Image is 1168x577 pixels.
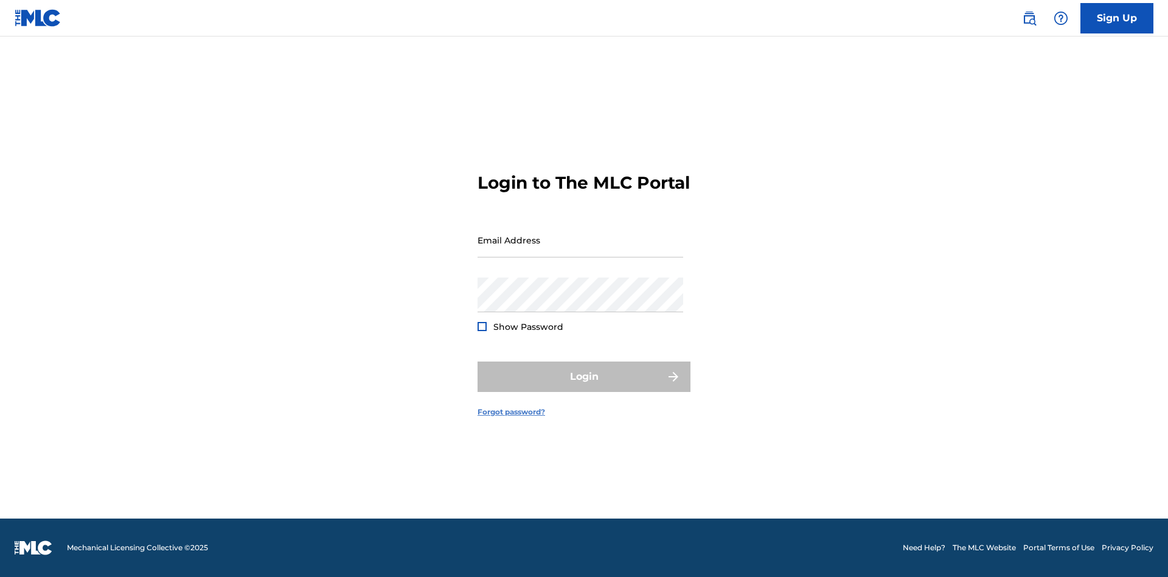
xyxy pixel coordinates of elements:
div: Help [1049,6,1073,30]
img: logo [15,540,52,555]
img: MLC Logo [15,9,61,27]
img: help [1054,11,1068,26]
iframe: Chat Widget [1107,519,1168,577]
a: The MLC Website [953,542,1016,553]
a: Portal Terms of Use [1023,542,1094,553]
img: search [1022,11,1037,26]
a: Need Help? [903,542,945,553]
a: Sign Up [1080,3,1153,33]
a: Forgot password? [478,407,545,418]
a: Privacy Policy [1102,542,1153,553]
span: Mechanical Licensing Collective © 2025 [67,542,208,553]
h3: Login to The MLC Portal [478,172,690,194]
span: Show Password [493,321,563,332]
a: Public Search [1017,6,1041,30]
